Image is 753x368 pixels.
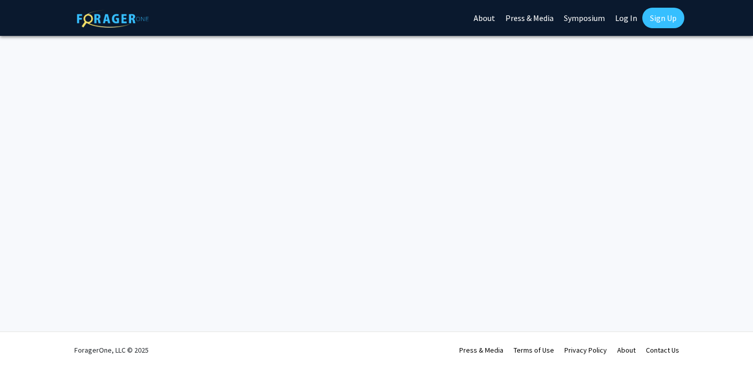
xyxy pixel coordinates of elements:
a: Contact Us [646,345,679,355]
a: Terms of Use [514,345,554,355]
a: Press & Media [459,345,503,355]
div: ForagerOne, LLC © 2025 [74,332,149,368]
a: About [617,345,636,355]
img: ForagerOne Logo [77,10,149,28]
a: Sign Up [642,8,684,28]
a: Privacy Policy [564,345,607,355]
